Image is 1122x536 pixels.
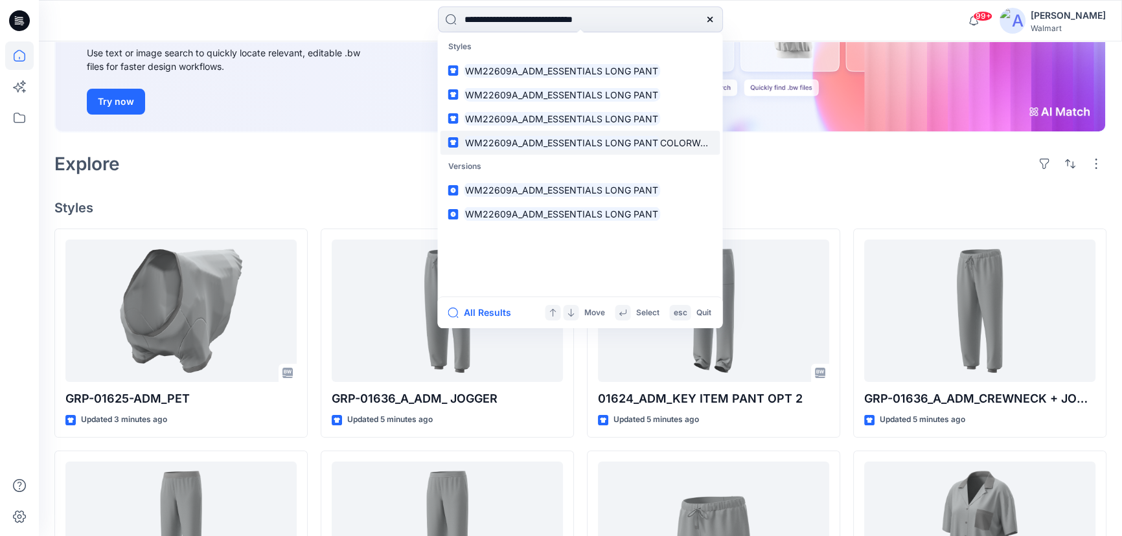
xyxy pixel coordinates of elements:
a: WM22609A_ADM_ESSENTIALS LONG PANT [440,202,720,226]
h4: Styles [54,200,1106,216]
p: Move [584,306,604,320]
p: Styles [440,35,720,59]
div: Use text or image search to quickly locate relevant, editable .bw files for faster design workflows. [87,46,378,73]
mark: WM22609A_ADM_ESSENTIALS LONG PANT [463,207,660,221]
a: WM22609A_ADM_ESSENTIALS LONG PANT [440,83,720,107]
button: All Results [448,305,519,320]
p: Updated 5 minutes ago [347,413,433,427]
p: GRP-01636_A_ADM_ JOGGER [332,390,563,408]
a: WM22609A_ADM_ESSENTIALS LONG PANTCOLORWAY [440,131,720,155]
p: GRP-01636_A_ADM_CREWNECK + JOGGER SET [864,390,1095,408]
p: 01624_ADM_KEY ITEM PANT OPT 2 [598,390,829,408]
p: GRP-01625-ADM_PET [65,390,297,408]
div: [PERSON_NAME] [1031,8,1106,23]
p: Updated 3 minutes ago [81,413,167,427]
button: Try now [87,89,145,115]
a: WM22609A_ADM_ESSENTIALS LONG PANT [440,178,720,202]
mark: WM22609A_ADM_ESSENTIALS LONG PANT [463,135,660,150]
p: Updated 5 minutes ago [880,413,965,427]
span: COLORWAY [660,137,713,148]
p: Updated 5 minutes ago [613,413,699,427]
mark: WM22609A_ADM_ESSENTIALS LONG PANT [463,111,660,126]
mark: WM22609A_ADM_ESSENTIALS LONG PANT [463,87,660,102]
p: esc [673,306,687,320]
a: WM22609A_ADM_ESSENTIALS LONG PANT [440,107,720,131]
a: GRP-01636_A_ADM_CREWNECK + JOGGER SET [864,240,1095,383]
img: avatar [1000,8,1025,34]
span: 99+ [973,11,992,21]
div: Walmart [1031,23,1106,33]
h2: Explore [54,153,120,174]
a: GRP-01625-ADM_PET [65,240,297,383]
mark: WM22609A_ADM_ESSENTIALS LONG PANT [463,183,660,197]
p: Select [635,306,659,320]
a: GRP-01636_A_ADM_ JOGGER [332,240,563,383]
p: Quit [696,306,711,320]
a: WM22609A_ADM_ESSENTIALS LONG PANT [440,59,720,83]
p: Versions [440,155,720,179]
mark: WM22609A_ADM_ESSENTIALS LONG PANT [463,63,660,78]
